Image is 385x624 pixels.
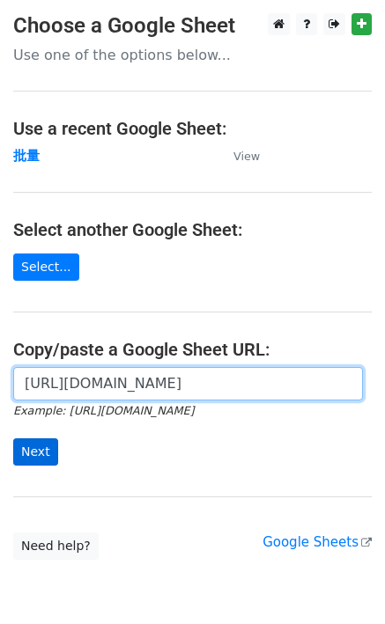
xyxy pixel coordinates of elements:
[13,532,99,560] a: Need help?
[13,367,363,400] input: Paste your Google Sheet URL here
[13,339,372,360] h4: Copy/paste a Google Sheet URL:
[216,148,260,164] a: View
[13,46,372,64] p: Use one of the options below...
[13,438,58,466] input: Next
[13,404,194,417] small: Example: [URL][DOMAIN_NAME]
[13,253,79,281] a: Select...
[13,148,40,164] a: 批量
[13,219,372,240] h4: Select another Google Sheet:
[13,13,372,39] h3: Choose a Google Sheet
[233,150,260,163] small: View
[297,540,385,624] iframe: Chat Widget
[263,534,372,550] a: Google Sheets
[13,118,372,139] h4: Use a recent Google Sheet:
